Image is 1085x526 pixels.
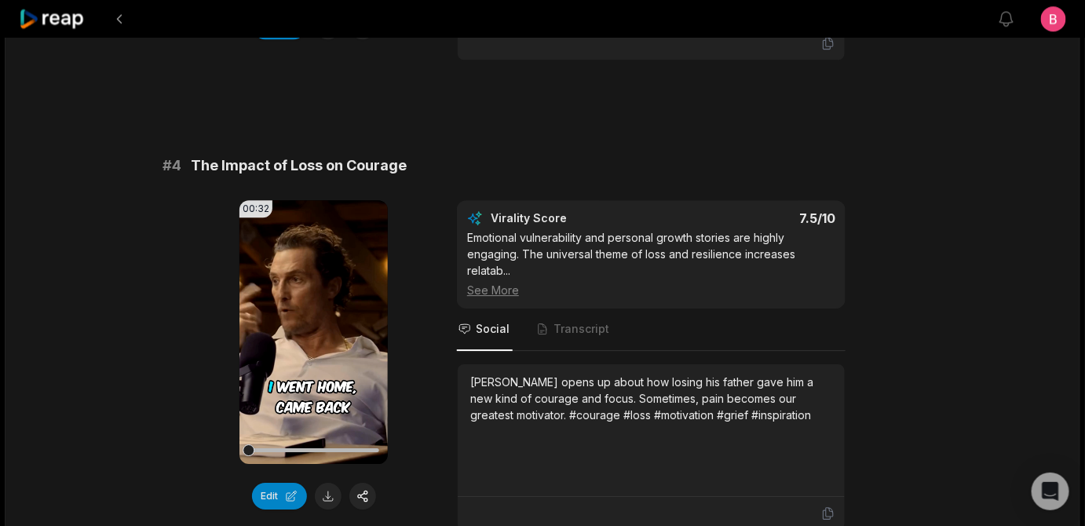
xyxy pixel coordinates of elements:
div: Virality Score [491,210,659,226]
div: 7.5 /10 [667,210,836,226]
div: See More [467,282,835,298]
video: Your browser does not support mp4 format. [239,200,388,464]
span: Social [476,321,510,337]
div: Emotional vulnerability and personal growth stories are highly engaging. The universal theme of l... [467,229,835,298]
nav: Tabs [457,309,846,351]
span: Transcript [553,321,609,337]
div: [PERSON_NAME] opens up about how losing his father gave him a new kind of courage and focus. Some... [470,374,832,423]
span: The Impact of Loss on Courage [191,155,407,177]
span: # 4 [163,155,181,177]
button: Edit [252,483,307,510]
div: Open Intercom Messenger [1032,473,1069,510]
